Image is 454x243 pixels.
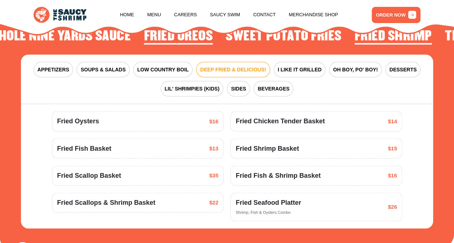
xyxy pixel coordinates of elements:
span: APPETIZERS [38,66,69,74]
span: Fried Oysters [57,116,99,126]
a: Merchandise Shop [289,1,338,28]
span: SIDES [231,85,246,93]
button: LIL' SHRIMPIES (KIDS) [161,81,224,97]
span: $16 [388,172,397,180]
span: SOUPS & SALADS [81,66,125,74]
span: $13 [209,145,218,153]
span: LOW COUNTRY BOIL [137,66,189,74]
span: $22 [209,199,218,207]
button: APPETIZERS [34,62,73,78]
button: BEVERAGES [254,81,293,97]
span: BEVERAGES [258,85,289,93]
span: Fried Shrimp Basket [236,144,299,154]
h2: Fried Oreos [144,29,213,44]
span: I LIKE IT GRILLED [278,66,321,74]
a: Saucy Swim [210,1,240,28]
span: DEEP FRIED & DELICIOUS! [200,66,266,74]
a: Home [120,1,134,28]
span: $14 [388,118,397,126]
span: DESSERTS [389,66,416,74]
a: Contact [253,1,276,28]
span: Fried Fish & Shrimp Basket [236,171,321,181]
span: LIL' SHRIMPIES (KIDS) [165,85,220,93]
button: DEEP FRIED & DELICIOUS! [196,62,270,78]
li: 1 of 4 [355,29,432,45]
span: $15 [388,145,397,153]
span: Fried Chicken Tender Basket [236,116,325,126]
span: Fried Seafood Platter [236,198,301,208]
a: Menu [147,1,161,28]
li: 3 of 4 [144,29,213,45]
h2: Sweet Potato Fries [226,29,341,44]
button: DESSERTS [385,62,420,78]
button: OH BOY, PO' BOY! [329,62,382,78]
span: Fried Scallops & Shrimp Basket [57,198,155,208]
span: OH BOY, PO' BOY! [333,66,378,74]
button: SIDES [227,81,250,97]
img: logo [34,7,86,23]
li: 4 of 4 [226,29,341,45]
span: Fried Scallop Basket [57,171,121,181]
span: $35 [209,172,218,180]
span: Shrimp, Fish & Oysters Combo [236,210,291,215]
button: SOUPS & SALADS [77,62,129,78]
span: $26 [388,203,397,211]
button: LOW COUNTRY BOIL [133,62,193,78]
button: I LIKE IT GRILLED [274,62,325,78]
span: $16 [209,118,218,126]
span: Fried Fish Basket [57,144,111,154]
a: ORDER NOW [372,7,420,23]
a: Careers [174,1,197,28]
h2: Fried Shrimp [355,29,432,44]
